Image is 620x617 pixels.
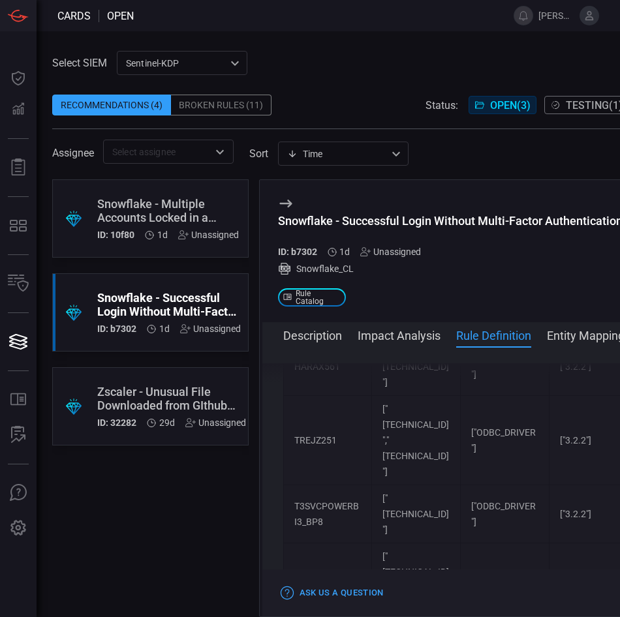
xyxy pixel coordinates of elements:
div: Time [287,147,388,160]
td: ["[TECHNICAL_ID]"] [372,485,461,543]
td: TREJZ251 [283,396,372,485]
label: sort [249,147,268,160]
button: Open [211,143,229,161]
div: Unassigned [178,230,239,240]
button: Reports [3,152,34,183]
button: Cards [3,326,34,357]
div: Snowflake - Successful Login Without Multi-Factor Authentication [97,291,241,318]
td: ["[TECHNICAL_ID]","[TECHNICAL_ID]"] [372,396,461,485]
p: Sentinel-KDP [126,57,226,70]
td: T3SVCPOWERBI3_BP8 [283,485,372,543]
button: MITRE - Detection Posture [3,210,34,241]
span: Rule Catalog [296,290,340,305]
div: Recommendations (4) [52,95,171,115]
span: Sep 16, 2025 3:00 AM [157,230,168,240]
button: Rule Catalog [3,384,34,415]
button: Ask Us a Question [278,583,387,603]
button: Dashboard [3,63,34,94]
td: ["ODBC_DRIVER"] [461,396,550,485]
button: Inventory [3,268,34,299]
div: Unassigned [360,247,421,257]
h5: ID: 10f80 [97,230,134,240]
span: [PERSON_NAME].lund_ex [538,10,574,21]
button: Impact Analysis [358,327,441,342]
h5: ID: b7302 [278,247,317,257]
span: Open ( 3 ) [490,99,531,112]
input: Select assignee [107,143,208,160]
span: open [107,10,134,22]
button: Ask Us A Question [3,477,34,509]
h5: ID: 32282 [97,417,136,428]
button: Detections [3,94,34,125]
button: ALERT ANALYSIS [3,419,34,451]
span: Aug 19, 2025 2:15 AM [159,417,175,428]
span: Assignee [52,147,94,159]
div: Snowflake - Multiple Accounts Locked in a Short Period of Time [97,197,239,224]
button: Preferences [3,513,34,544]
button: Rule Definition [456,327,531,342]
span: Sep 16, 2025 3:00 AM [339,247,350,257]
div: Zscaler - Unusual File Downloaded from GIthub (UNC2165, APT 31, Turla) [97,385,246,412]
div: Unassigned [180,324,241,334]
td: ["ODBC_DRIVER"] [461,485,550,543]
div: Unassigned [185,417,246,428]
div: Broken Rules (11) [171,95,271,115]
span: Cards [57,10,91,22]
span: Sep 16, 2025 3:00 AM [159,324,170,334]
span: Status: [426,99,458,112]
button: Open(3) [469,96,536,114]
h5: ID: b7302 [97,324,136,334]
button: Description [283,327,342,342]
label: Select SIEM [52,57,107,69]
